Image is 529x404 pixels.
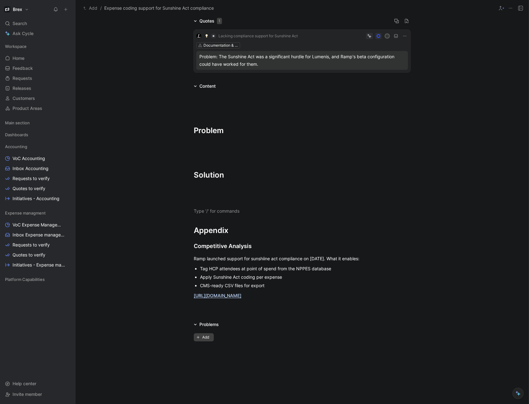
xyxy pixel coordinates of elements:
[13,75,32,81] span: Requests
[3,130,73,141] div: Dashboards
[13,185,45,192] span: Quotes to verify
[5,210,46,216] span: Expense managment
[13,7,22,12] h1: Brex
[3,84,73,93] a: Releases
[13,30,33,37] span: Ask Cycle
[205,34,208,38] img: 💡
[196,34,201,39] img: logo
[82,4,99,12] button: Add
[194,293,241,298] a: [URL][DOMAIN_NAME]
[13,65,33,71] span: Feedback
[5,276,45,282] span: Platform Capabilities
[199,17,222,25] div: Quotes
[3,74,73,83] a: Requests
[3,275,73,284] div: Platform Capabilities
[194,169,410,181] div: Solution
[194,125,410,136] div: Problem
[194,333,214,341] button: Add
[13,55,24,61] span: Home
[3,5,30,14] button: BrexBrex
[13,262,65,268] span: Initiatives - Expense management
[200,282,410,289] div: CMS-ready CSV files for export
[203,42,239,49] div: Documentation & Compliance
[200,274,410,280] div: Apply Sunshine Act coding per expense
[3,130,73,139] div: Dashboards
[5,43,27,49] span: Workspace
[13,105,42,111] span: Product Areas
[202,334,211,340] span: Add
[218,34,298,39] span: Lacking compliance support for Sunshine Act
[13,381,36,386] span: Help center
[3,142,73,203] div: AccountingVoC AccountingInbox AccountingRequests to verifyQuotes to verifyInitiatives - Accounting
[3,42,73,51] div: Workspace
[3,208,73,270] div: Expense managmentVoC Expense ManagementInbox Expense managementRequests to verifyQuotes to verify...
[199,321,219,328] div: Problems
[3,64,73,73] a: Feedback
[3,208,73,218] div: Expense managment
[199,53,405,68] div: Problem: The Sunshine Act was a significant hurdle for Lumenis, and Ramp's beta configuration cou...
[13,222,64,228] span: VoC Expense Management
[199,82,216,90] div: Content
[13,165,49,172] span: Inbox Accounting
[100,4,102,12] span: /
[3,154,73,163] a: VoC Accounting
[13,195,59,202] span: Initiatives - Accounting
[13,252,45,258] span: Quotes to verify
[3,194,73,203] a: Initiatives - Accounting
[13,232,64,238] span: Inbox Expense management
[3,250,73,260] a: Quotes to verify
[13,155,45,162] span: VoC Accounting
[194,255,410,262] div: Ramp launched support for sunshiine act compliance on [DATE]. What it enables:
[3,94,73,103] a: Customers
[203,32,300,40] button: 💡Lacking compliance support for Sunshine Act
[200,265,410,272] div: Tag HCP attendees at point of spend from the NPPES database
[3,184,73,193] a: Quotes to verify
[194,242,410,250] div: Competitive Analysis
[191,321,221,328] div: Problems
[3,54,73,63] a: Home
[13,391,42,397] span: Invite member
[13,95,35,101] span: Customers
[3,260,73,270] a: Initiatives - Expense management
[3,118,73,129] div: Main section
[3,142,73,151] div: Accounting
[5,143,27,150] span: Accounting
[3,19,73,28] div: Search
[217,18,222,24] div: 1
[5,132,28,138] span: Dashboards
[194,225,410,236] div: Appendix
[104,4,214,12] span: Expense coding support for Sunshine Act compliance
[3,240,73,250] a: Requests to verify
[3,220,73,230] a: VoC Expense Management
[3,390,73,399] div: Invite member
[3,29,73,38] a: Ask Cycle
[191,17,224,25] div: Quotes1
[3,104,73,113] a: Product Areas
[385,34,389,38] div: H
[13,85,31,91] span: Releases
[13,175,50,182] span: Requests to verify
[5,120,30,126] span: Main section
[13,242,50,248] span: Requests to verify
[3,230,73,240] a: Inbox Expense management
[3,379,73,388] div: Help center
[191,82,218,90] div: Content
[3,118,73,127] div: Main section
[3,275,73,286] div: Platform Capabilities
[3,164,73,173] a: Inbox Accounting
[13,20,27,27] span: Search
[4,6,10,13] img: Brex
[3,174,73,183] a: Requests to verify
